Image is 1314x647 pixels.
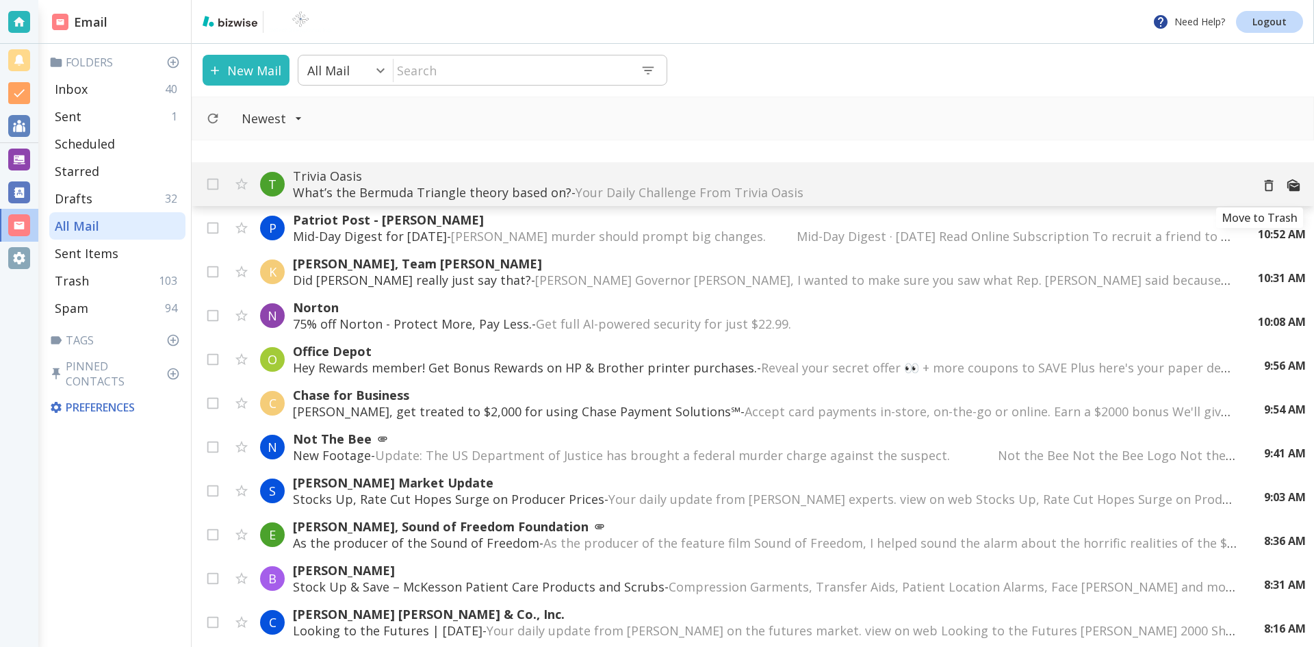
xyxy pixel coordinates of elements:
[1264,621,1306,636] p: 8:16 AM
[293,316,1231,332] p: 75% off Norton - Protect More, Pay Less. -
[293,535,1237,551] p: As the producer of the Sound of Freedom -
[269,220,276,236] p: P
[165,81,183,97] p: 40
[49,240,185,267] div: Sent Items
[293,447,1237,464] p: New Footage -
[293,359,1237,376] p: Hey Rewards member! Get Bonus Rewards on HP & Brother printer purchases. -
[55,245,118,262] p: Sent Items
[293,184,1240,201] p: What’s the Bermuda Triangle theory based on? -
[47,394,185,420] div: Preferences
[201,106,225,131] button: Refresh
[293,562,1237,579] p: [PERSON_NAME]
[49,75,185,103] div: Inbox40
[268,307,277,324] p: N
[49,212,185,240] div: All Mail
[1264,577,1306,592] p: 8:31 AM
[269,264,276,280] p: K
[293,168,1240,184] p: Trivia Oasis
[49,185,185,212] div: Drafts32
[293,272,1231,288] p: Did [PERSON_NAME] really just say that? -
[171,109,183,124] p: 1
[52,13,107,31] h2: Email
[1258,314,1306,329] p: 10:08 AM
[1264,446,1306,461] p: 9:41 AM
[228,103,316,134] button: Filter
[293,343,1237,359] p: Office Depot
[1236,11,1303,33] a: Logout
[49,333,185,348] p: Tags
[55,272,89,289] p: Trash
[1216,207,1303,228] div: Move to Trash
[49,294,185,322] div: Spam94
[1152,14,1225,30] p: Need Help?
[1264,358,1306,373] p: 9:56 AM
[293,387,1237,403] p: Chase for Business
[55,108,81,125] p: Sent
[307,62,350,79] p: All Mail
[268,439,277,455] p: N
[55,218,99,234] p: All Mail
[268,570,276,587] p: B
[293,255,1231,272] p: [PERSON_NAME], Team [PERSON_NAME]
[269,614,276,631] p: C
[293,212,1231,228] p: Patriot Post - [PERSON_NAME]
[1257,173,1281,198] button: Move to Trash
[1264,533,1306,548] p: 8:36 AM
[1252,17,1287,27] p: Logout
[165,301,183,316] p: 94
[576,184,1081,201] span: Your Daily Challenge From Trivia Oasis ‌ ‌ ‌ ‌ ‌ ‌ ‌ ‌ ‌ ‌ ‌ ‌ ‌ ‌ ‌ ‌ ‌ ‌ ‌ ‌ ‌ ‌ ‌ ‌ ‌ ‌ ‌ ‌ ‌ ...
[293,579,1237,595] p: Stock Up & Save – McKesson Patient Care Products and Scrubs -
[268,176,276,192] p: T
[394,56,630,84] input: Search
[1264,490,1306,505] p: 9:03 AM
[203,16,257,27] img: bizwise
[49,267,185,294] div: Trash103
[1258,227,1306,242] p: 10:52 AM
[55,81,88,97] p: Inbox
[52,14,68,30] img: DashboardSidebarEmail.svg
[203,55,289,86] button: New Mail
[269,483,276,499] p: S
[293,299,1231,316] p: Norton
[293,491,1237,507] p: Stocks Up, Rate Cut Hopes Surge on Producer Prices -
[269,11,332,33] img: BioTech International
[49,103,185,130] div: Sent1
[1258,270,1306,286] p: 10:31 AM
[55,190,92,207] p: Drafts
[293,606,1237,622] p: [PERSON_NAME] [PERSON_NAME] & Co., Inc.
[293,228,1231,244] p: Mid-Day Digest for [DATE] -
[55,136,115,152] p: Scheduled
[165,191,183,206] p: 32
[55,163,99,179] p: Starred
[159,273,183,288] p: 103
[293,518,1237,535] p: [PERSON_NAME], Sound of Freedom Foundation
[49,157,185,185] div: Starred
[1281,173,1306,198] button: Mark as Unread
[269,395,276,411] p: C
[536,316,1058,332] span: Get full AI-powered security for just $22.99. ͏ ͏ ͏ ͏ ͏ ͏ ͏ ͏ ͏ ͏ ͏ ͏ ͏ ͏ ͏ ͏ ͏ ͏ ͏ ͏ ͏ ͏ ͏ ͏ ͏ ͏...
[293,403,1237,420] p: [PERSON_NAME], get treated to $2,000 for using Chase Payment Solutions℠ -
[293,474,1237,491] p: [PERSON_NAME] Market Update
[269,527,276,543] p: E
[49,130,185,157] div: Scheduled
[49,359,185,389] p: Pinned Contacts
[55,300,88,316] p: Spam
[49,55,185,70] p: Folders
[293,431,1237,447] p: Not The Bee
[268,351,277,368] p: O
[1264,402,1306,417] p: 9:54 AM
[49,400,183,415] p: Preferences
[293,622,1237,639] p: Looking to the Futures | [DATE] -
